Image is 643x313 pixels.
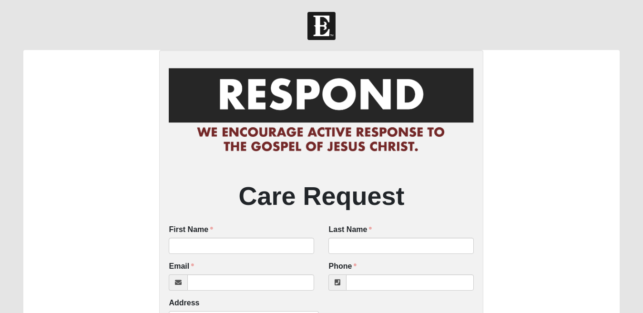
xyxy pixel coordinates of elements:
label: Email [169,261,194,272]
label: Phone [328,261,357,272]
label: First Name [169,224,213,235]
label: Address [169,298,199,309]
label: Last Name [328,224,372,235]
img: Church of Eleven22 Logo [307,12,336,40]
img: RespondCardHeader.png [169,60,474,162]
h2: Care Request [169,181,474,212]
